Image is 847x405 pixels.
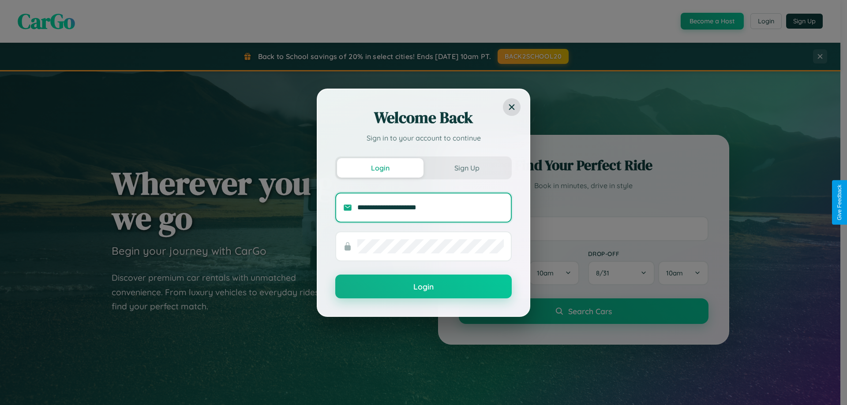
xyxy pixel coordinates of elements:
[423,158,510,178] button: Sign Up
[335,107,512,128] h2: Welcome Back
[335,133,512,143] p: Sign in to your account to continue
[836,185,843,220] div: Give Feedback
[335,275,512,298] button: Login
[337,158,423,178] button: Login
